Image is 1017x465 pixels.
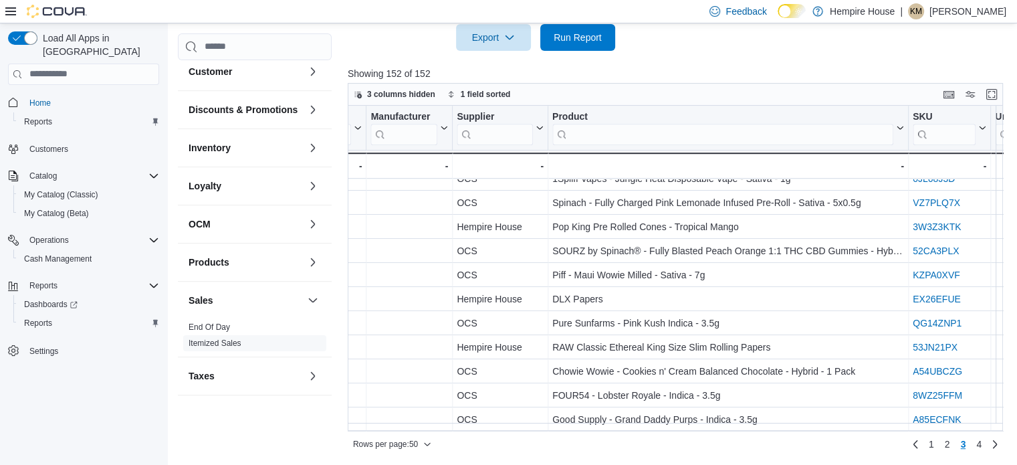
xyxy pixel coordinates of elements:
[305,102,321,118] button: Discounts & Promotions
[370,158,448,174] div: -
[24,254,92,264] span: Cash Management
[13,185,164,204] button: My Catalog (Classic)
[189,141,231,155] h3: Inventory
[189,179,221,193] h3: Loyalty
[908,3,924,19] div: Katelyn MacBrien
[189,256,229,269] h3: Products
[552,110,893,145] div: Product
[552,363,904,379] div: Chowie Wowie - Cookies n' Cream Balanced Chocolate - Hybrid - 1 Pack
[913,318,962,329] a: QG14ZNP1
[457,219,544,235] div: Hempire House
[184,110,351,145] div: Brand
[552,243,904,259] div: SOURZ by Spinach® - Fully Blasted Peach Orange 1:1 THC CBD Gummies - Hybrid - 10x1 Pack
[184,267,362,283] div: Piff
[19,205,94,221] a: My Catalog (Beta)
[457,243,544,259] div: OCS
[305,292,321,308] button: Sales
[189,217,211,231] h3: OCM
[19,187,159,203] span: My Catalog (Classic)
[29,171,57,181] span: Catalog
[457,267,544,283] div: OCS
[913,270,960,280] a: KZPA0XVF
[189,103,302,116] button: Discounts & Promotions
[184,387,362,403] div: FOUR54
[3,93,164,112] button: Home
[13,314,164,333] button: Reports
[913,110,976,123] div: SKU
[457,411,544,428] div: OCS
[457,158,544,174] div: -
[178,319,332,357] div: Sales
[971,434,987,455] a: Page 4 of 4
[305,216,321,232] button: OCM
[19,315,58,331] a: Reports
[457,315,544,331] div: OCS
[24,141,74,157] a: Customers
[13,250,164,268] button: Cash Management
[778,4,806,18] input: Dark Mode
[552,158,904,174] div: -
[442,86,516,102] button: 1 field sorted
[19,114,159,130] span: Reports
[552,315,904,331] div: Pure Sunfarms - Pink Kush Indica - 3.5g
[370,110,437,145] div: Manufacturer
[830,3,895,19] p: Hempire House
[907,434,1003,455] nav: Pagination for preceding grid
[19,114,58,130] a: Reports
[348,67,1010,80] p: Showing 152 of 152
[367,89,435,100] span: 3 columns hidden
[24,343,64,359] a: Settings
[913,366,962,377] a: A54UBCZG
[24,278,159,294] span: Reports
[552,339,904,355] div: RAW Classic Ethereal King Size Slim Rolling Papers
[913,246,959,256] a: 52CA3PLX
[907,436,923,452] a: Previous page
[457,110,533,123] div: Supplier
[725,5,766,18] span: Feedback
[189,339,241,348] a: Itemized Sales
[189,65,232,78] h3: Customer
[457,110,533,145] div: Supplier
[457,363,544,379] div: OCS
[913,414,961,425] a: A85ECFNK
[29,235,69,246] span: Operations
[461,89,511,100] span: 1 field sorted
[923,434,987,455] ul: Pagination for preceding grid
[13,295,164,314] a: Dashboards
[189,256,302,269] button: Products
[184,315,362,331] div: Pure Sunfarms
[457,339,544,355] div: Hempire House
[19,296,83,312] a: Dashboards
[24,342,159,359] span: Settings
[24,116,52,127] span: Reports
[189,322,230,332] a: End Of Day
[27,5,87,18] img: Cova
[19,251,159,267] span: Cash Management
[29,346,58,357] span: Settings
[457,387,544,403] div: OCS
[457,171,544,187] div: OCS
[24,232,74,248] button: Operations
[370,110,448,145] button: Manufacturer
[305,178,321,194] button: Loyalty
[552,110,893,123] div: Product
[976,438,982,451] span: 4
[19,296,159,312] span: Dashboards
[913,342,957,353] a: 53JN21PX
[962,86,978,102] button: Display options
[540,24,615,51] button: Run Report
[189,369,302,383] button: Taxes
[24,299,78,310] span: Dashboards
[552,291,904,307] div: DLX Papers
[19,205,159,221] span: My Catalog (Beta)
[900,3,903,19] p: |
[464,24,523,51] span: Export
[24,278,63,294] button: Reports
[913,173,955,184] a: 0JL68J3D
[987,436,1003,452] a: Next page
[554,31,602,44] span: Run Report
[189,294,213,307] h3: Sales
[189,103,298,116] h3: Discounts & Promotions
